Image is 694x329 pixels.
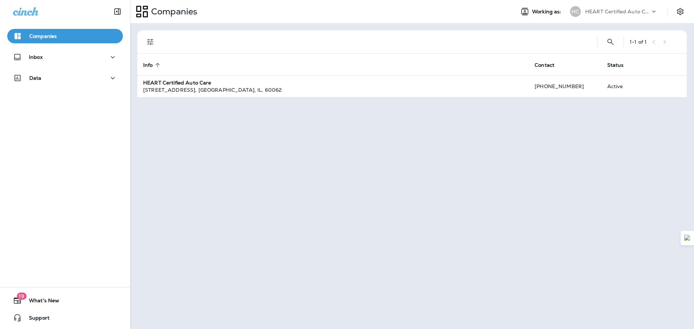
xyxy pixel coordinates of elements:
div: 1 - 1 of 1 [630,39,647,45]
p: Companies [29,33,57,39]
button: Inbox [7,50,123,64]
button: Filters [143,35,158,49]
button: 19What's New [7,293,123,308]
p: Data [29,75,42,81]
button: Settings [674,5,687,18]
span: Support [22,315,50,324]
div: HC [570,6,581,17]
button: Support [7,311,123,325]
span: Status [607,62,633,68]
span: Status [607,62,624,68]
button: Search Companies [603,35,618,49]
span: Contact [535,62,554,68]
img: Detect Auto [684,235,691,241]
p: Inbox [29,54,43,60]
td: Active [601,75,648,97]
td: [PHONE_NUMBER] [529,75,601,97]
span: Working as: [532,9,563,15]
button: Companies [7,29,123,43]
span: Info [143,62,162,68]
p: Companies [148,6,197,17]
span: What's New [22,298,59,306]
strong: HEART Certified Auto Care [143,79,211,86]
span: 19 [17,293,26,300]
span: Info [143,62,153,68]
span: Contact [535,62,564,68]
p: HEART Certified Auto Care [585,9,650,14]
button: Collapse Sidebar [107,4,128,19]
button: Data [7,71,123,85]
div: [STREET_ADDRESS] , [GEOGRAPHIC_DATA] , IL , 60062 [143,86,523,94]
